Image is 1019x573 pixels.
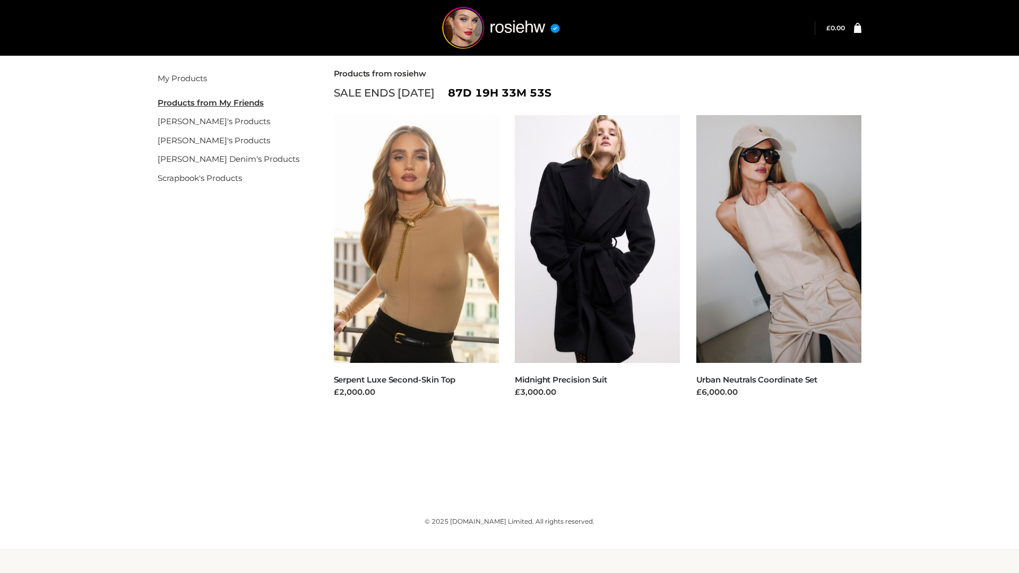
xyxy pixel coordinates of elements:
a: Urban Neutrals Coordinate Set [696,375,818,385]
div: £3,000.00 [515,386,680,398]
a: £0.00 [826,24,845,32]
span: £ [826,24,831,32]
a: My Products [158,73,207,83]
div: SALE ENDS [DATE] [334,84,862,102]
a: Scrapbook's Products [158,173,242,183]
div: £2,000.00 [334,386,499,398]
div: £6,000.00 [696,386,862,398]
u: Products from My Friends [158,98,264,108]
a: [PERSON_NAME]'s Products [158,135,270,145]
a: [PERSON_NAME]'s Products [158,116,270,126]
img: rosiehw [421,7,581,49]
div: © 2025 [DOMAIN_NAME] Limited. All rights reserved. [158,516,861,527]
span: 87d 19h 33m 53s [448,84,551,102]
bdi: 0.00 [826,24,845,32]
h2: Products from rosiehw [334,69,862,79]
a: Serpent Luxe Second-Skin Top [334,375,456,385]
a: [PERSON_NAME] Denim's Products [158,154,299,164]
a: Midnight Precision Suit [515,375,607,385]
